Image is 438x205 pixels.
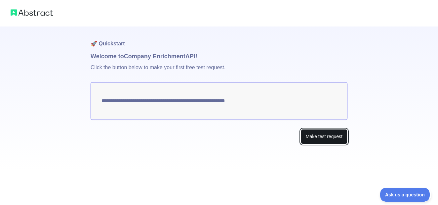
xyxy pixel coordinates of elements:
img: Abstract logo [11,8,53,17]
button: Make test request [301,129,347,144]
p: Click the button below to make your first free test request. [91,61,347,82]
h1: Welcome to Company Enrichment API! [91,52,347,61]
iframe: Toggle Customer Support [380,188,431,202]
h1: 🚀 Quickstart [91,26,347,52]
